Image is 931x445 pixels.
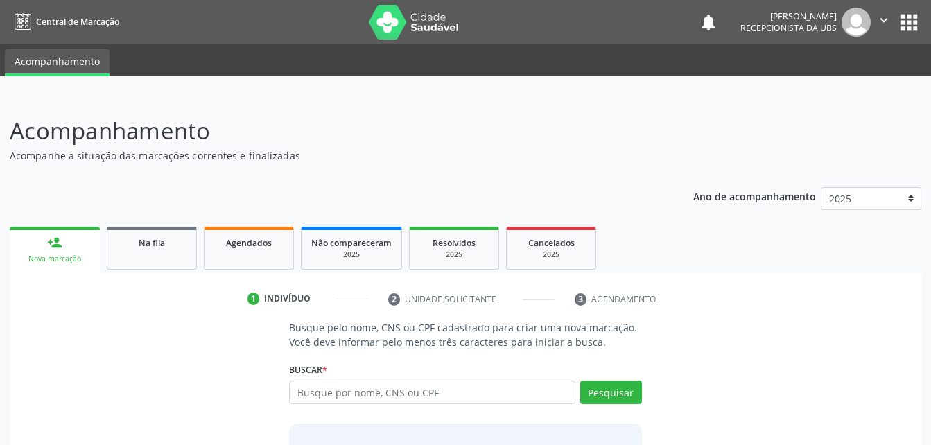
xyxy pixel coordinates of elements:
div: [PERSON_NAME] [740,10,837,22]
div: 2025 [311,250,392,260]
span: Na fila [139,237,165,249]
div: Nova marcação [19,254,90,264]
span: Não compareceram [311,237,392,249]
button: apps [897,10,921,35]
input: Busque por nome, CNS ou CPF [289,381,575,404]
div: Indivíduo [264,293,311,305]
span: Recepcionista da UBS [740,22,837,34]
div: 2025 [516,250,586,260]
span: Central de Marcação [36,16,119,28]
span: Agendados [226,237,272,249]
p: Acompanhamento [10,114,648,148]
button: Pesquisar [580,381,642,404]
i:  [876,12,891,28]
span: Resolvidos [433,237,476,249]
p: Ano de acompanhamento [693,187,816,204]
p: Busque pelo nome, CNS ou CPF cadastrado para criar uma nova marcação. Você deve informar pelo men... [289,320,641,349]
button: notifications [699,12,718,32]
p: Acompanhe a situação das marcações correntes e finalizadas [10,148,648,163]
img: img [842,8,871,37]
a: Central de Marcação [10,10,119,33]
div: 2025 [419,250,489,260]
div: 1 [247,293,260,305]
label: Buscar [289,359,327,381]
a: Acompanhamento [5,49,110,76]
span: Cancelados [528,237,575,249]
div: person_add [47,235,62,250]
button:  [871,8,897,37]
